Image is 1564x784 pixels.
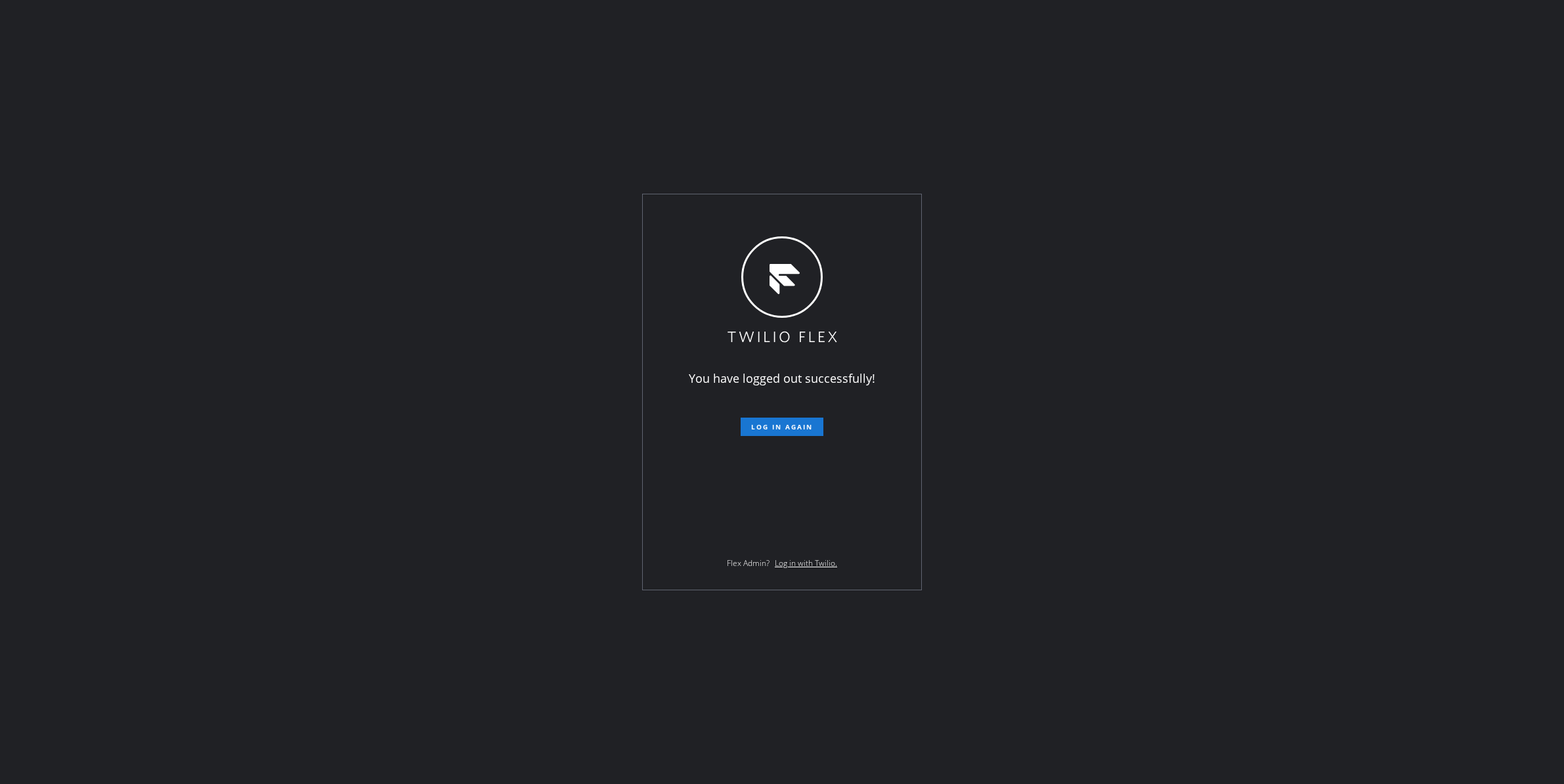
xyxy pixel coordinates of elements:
a: Log in with Twilio. [775,557,837,569]
span: Flex Admin? [727,557,770,569]
span: You have logged out successfully! [689,370,875,386]
button: Log in again [741,418,823,436]
span: Log in again [751,422,813,431]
